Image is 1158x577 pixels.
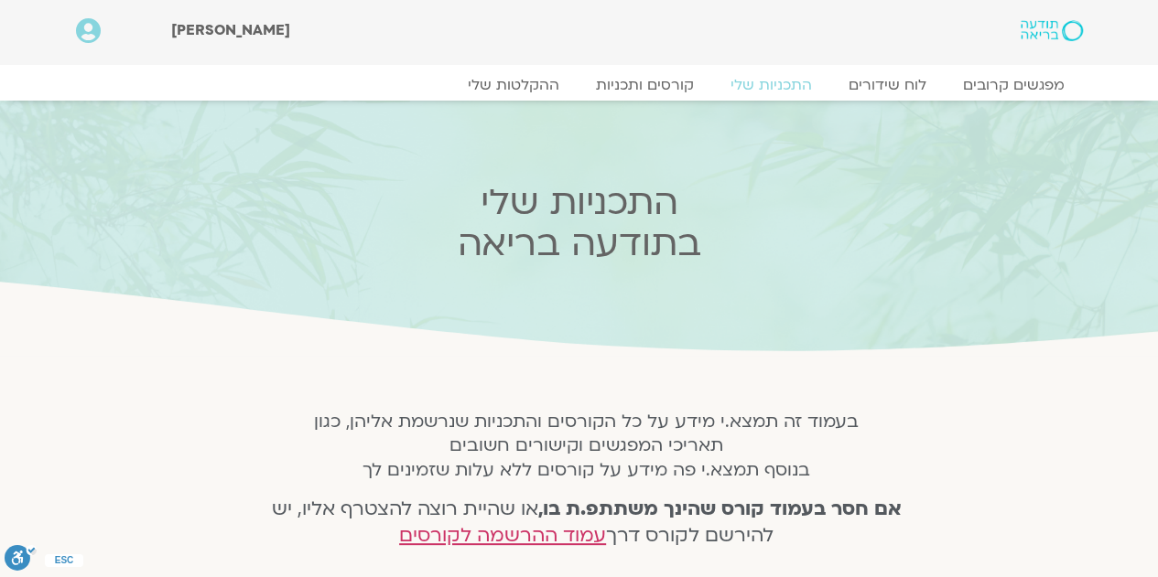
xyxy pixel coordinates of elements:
a: לוח שידורים [830,76,945,94]
h4: או שהיית רוצה להצטרף אליו, יש להירשם לקורס דרך [247,497,925,550]
h2: התכניות שלי בתודעה בריאה [221,182,938,264]
a: עמוד ההרשמה לקורסים [399,522,606,549]
a: ההקלטות שלי [449,76,578,94]
strong: אם חסר בעמוד קורס שהינך משתתפ.ת בו, [538,496,902,522]
a: התכניות שלי [712,76,830,94]
nav: Menu [76,76,1083,94]
span: [PERSON_NAME] [171,20,290,40]
a: קורסים ותכניות [578,76,712,94]
a: מפגשים קרובים [945,76,1083,94]
h5: בעמוד זה תמצא.י מידע על כל הקורסים והתכניות שנרשמת אליהן, כגון תאריכי המפגשים וקישורים חשובים בנו... [247,410,925,482]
